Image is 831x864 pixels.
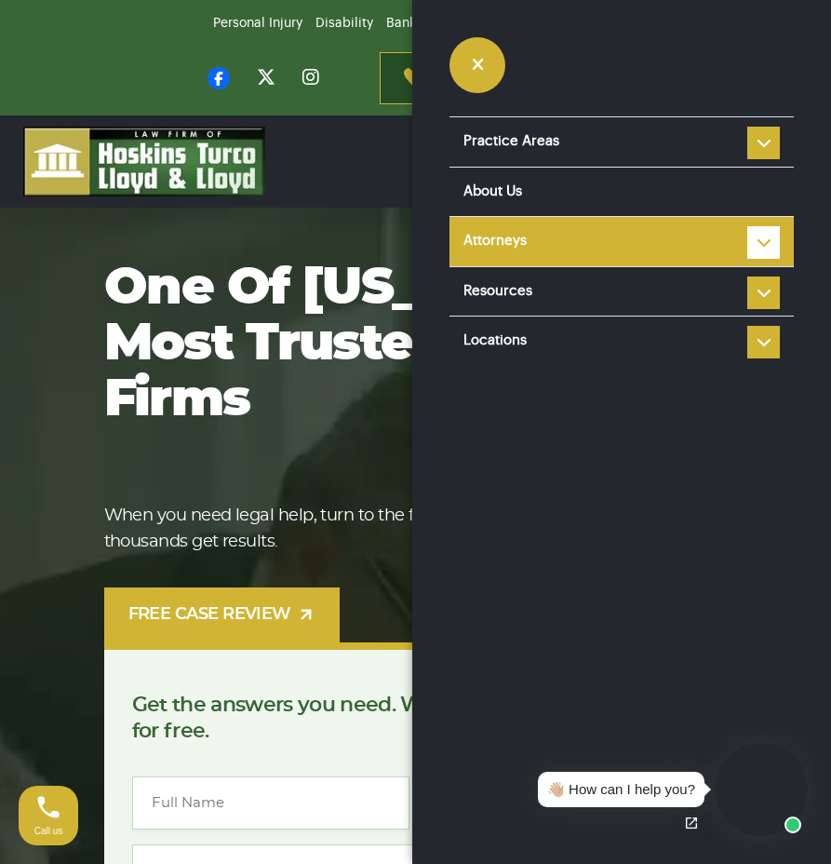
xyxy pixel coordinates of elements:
[104,261,690,428] h1: One of [US_STATE]’s most trusted law firms
[213,17,302,30] a: Personal Injury
[104,587,340,642] a: FREE CASE REVIEW
[449,317,794,366] a: Locations
[132,692,700,744] p: Get the answers you need. We’ll review your case [DATE], for free.
[449,168,794,217] a: About Us
[386,17,455,30] a: Bankruptcy
[132,776,410,830] input: Full Name
[672,803,711,843] a: Open chat
[34,826,63,836] span: Call us
[23,127,265,196] img: logo
[297,605,315,624] img: arrow-up-right-light.svg
[449,267,794,317] a: Resources
[449,117,794,167] a: Practice Areas
[315,17,373,30] a: Disability
[449,217,794,266] a: Attorneys
[547,779,695,801] div: 👋🏼 How can I help you?
[380,52,624,104] a: Contact us [DATE][PHONE_NUMBER]
[104,503,690,555] p: When you need legal help, turn to the firm that’s helped tens of thousands get results.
